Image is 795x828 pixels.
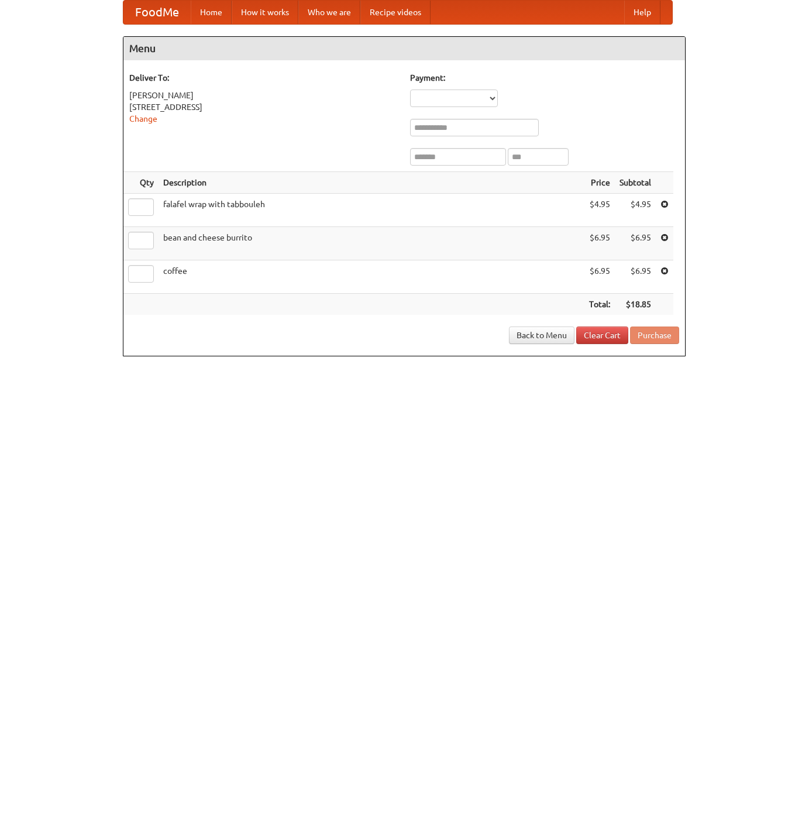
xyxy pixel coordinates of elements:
[232,1,298,24] a: How it works
[630,327,679,344] button: Purchase
[159,194,584,227] td: falafel wrap with tabbouleh
[129,114,157,123] a: Change
[129,90,398,101] div: [PERSON_NAME]
[615,260,656,294] td: $6.95
[410,72,679,84] h5: Payment:
[584,227,615,260] td: $6.95
[615,172,656,194] th: Subtotal
[584,172,615,194] th: Price
[129,101,398,113] div: [STREET_ADDRESS]
[624,1,660,24] a: Help
[159,172,584,194] th: Description
[584,194,615,227] td: $4.95
[360,1,431,24] a: Recipe videos
[615,294,656,315] th: $18.85
[129,72,398,84] h5: Deliver To:
[584,260,615,294] td: $6.95
[584,294,615,315] th: Total:
[576,327,628,344] a: Clear Cart
[123,1,191,24] a: FoodMe
[615,194,656,227] td: $4.95
[159,227,584,260] td: bean and cheese burrito
[615,227,656,260] td: $6.95
[123,172,159,194] th: Qty
[123,37,685,60] h4: Menu
[509,327,574,344] a: Back to Menu
[159,260,584,294] td: coffee
[191,1,232,24] a: Home
[298,1,360,24] a: Who we are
